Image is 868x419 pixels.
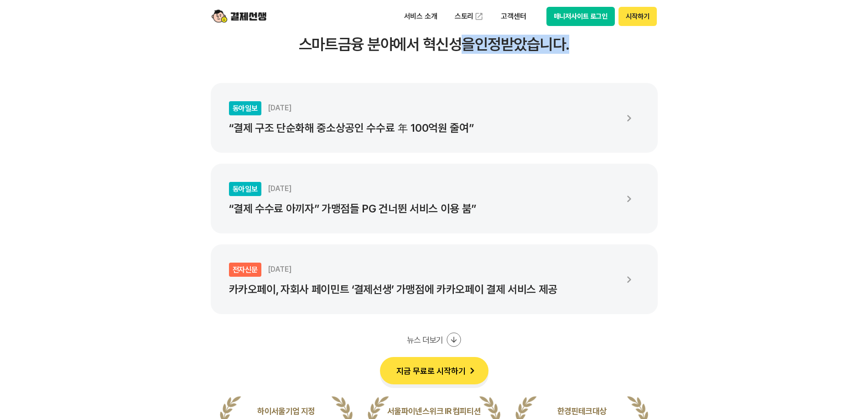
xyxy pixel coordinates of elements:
[229,263,261,277] div: 전자신문
[398,8,444,25] p: 서비스 소개
[211,16,658,54] h3: 여러 언론에서도 주목하며 스마트금융 분야에서 혁신성을 인정받았습니다.
[118,289,175,312] a: 설정
[466,364,478,377] img: 화살표 아이콘
[448,7,490,26] a: 스토리
[83,303,94,310] span: 대화
[268,184,291,193] span: [DATE]
[619,269,639,290] img: 화살표 아이콘
[268,103,291,112] span: [DATE]
[268,265,291,274] span: [DATE]
[29,303,34,310] span: 홈
[212,8,266,25] img: logo
[229,283,617,296] p: 카카오페이, 자회사 페이민트 ‘결제선생’ 가맹점에 카카오페이 결제 서비스 제공
[60,289,118,312] a: 대화
[367,406,502,417] p: 서울파이넨스위크 IR 컴피티션
[546,7,615,26] button: 매니저사이트 로그인
[619,7,656,26] button: 시작하기
[3,289,60,312] a: 홈
[619,108,639,129] img: 화살표 아이콘
[474,12,483,21] img: 외부 도메인 오픈
[141,303,152,310] span: 설정
[229,182,261,196] div: 동아일보
[515,406,650,417] p: 한경핀테크대상
[219,406,354,417] p: 하이서울기업 지정
[229,101,261,115] div: 동아일보
[494,8,532,25] p: 고객센터
[407,332,461,347] button: 뉴스 더보기
[619,188,639,209] img: 화살표 아이콘
[229,122,617,134] p: “결제 구조 단순화해 중소상공인 수수료 年 100억원 줄여”
[380,357,489,384] button: 지금 무료로 시작하기
[229,202,617,215] p: “결제 수수료 아끼자” 가맹점들 PG 건너뛴 서비스 이용 붐”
